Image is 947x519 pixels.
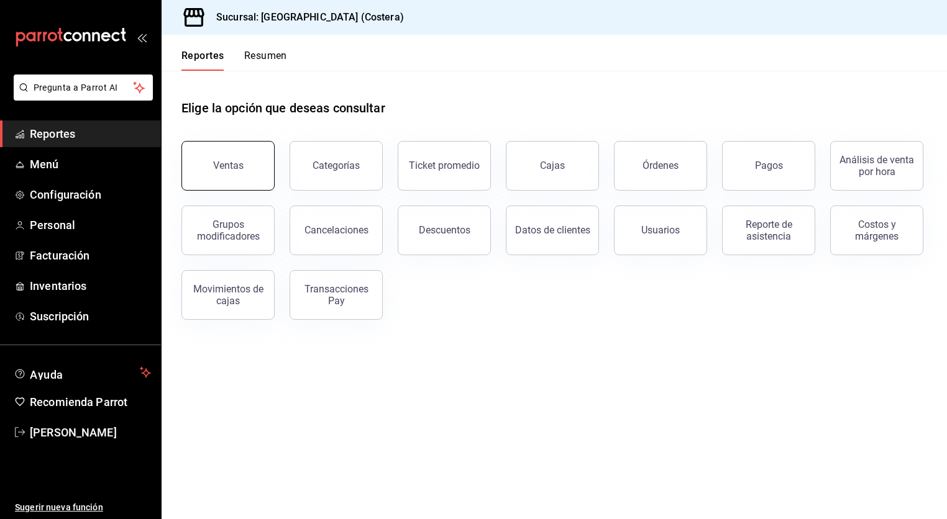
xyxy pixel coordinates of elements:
[641,224,680,236] div: Usuarios
[181,141,275,191] button: Ventas
[506,141,599,191] a: Cajas
[30,125,151,142] span: Reportes
[722,141,815,191] button: Pagos
[398,141,491,191] button: Ticket promedio
[298,283,375,307] div: Transacciones Pay
[190,219,267,242] div: Grupos modificadores
[515,224,590,236] div: Datos de clientes
[614,205,707,255] button: Usuarios
[30,278,151,294] span: Inventarios
[9,90,153,103] a: Pregunta a Parrot AI
[506,205,599,255] button: Datos de clientes
[398,205,491,255] button: Descuentos
[30,156,151,173] span: Menú
[181,99,385,117] h1: Elige la opción que deseas consultar
[409,160,480,171] div: Ticket promedio
[722,205,815,255] button: Reporte de asistencia
[30,308,151,325] span: Suscripción
[290,205,383,255] button: Cancelaciones
[30,394,151,410] span: Recomienda Parrot
[15,501,151,514] span: Sugerir nueva función
[290,141,383,191] button: Categorías
[244,50,287,71] button: Resumen
[190,283,267,307] div: Movimientos de cajas
[614,141,707,191] button: Órdenes
[540,158,565,173] div: Cajas
[30,217,151,233] span: Personal
[755,160,783,171] div: Pagos
[730,219,807,242] div: Reporte de asistencia
[419,224,470,236] div: Descuentos
[181,205,275,255] button: Grupos modificadores
[206,10,404,25] h3: Sucursal: [GEOGRAPHIC_DATA] (Costera)
[290,270,383,320] button: Transacciones Pay
[34,81,134,94] span: Pregunta a Parrot AI
[181,50,224,71] button: Reportes
[137,32,147,42] button: open_drawer_menu
[14,74,153,101] button: Pregunta a Parrot AI
[830,205,923,255] button: Costos y márgenes
[213,160,244,171] div: Ventas
[30,247,151,264] span: Facturación
[30,424,151,441] span: [PERSON_NAME]
[838,154,915,178] div: Análisis de venta por hora
[643,160,679,171] div: Órdenes
[838,219,915,242] div: Costos y márgenes
[181,50,287,71] div: navigation tabs
[30,365,135,380] span: Ayuda
[30,186,151,203] span: Configuración
[830,141,923,191] button: Análisis de venta por hora
[304,224,368,236] div: Cancelaciones
[313,160,360,171] div: Categorías
[181,270,275,320] button: Movimientos de cajas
